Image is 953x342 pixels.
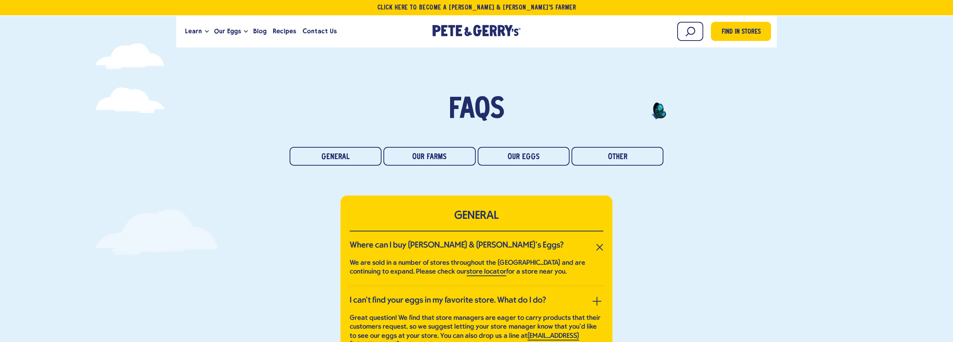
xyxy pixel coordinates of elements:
h2: GENERAL [350,209,603,223]
a: General [290,147,382,166]
input: Search [677,22,703,41]
span: Our Eggs [214,26,241,36]
a: Our Eggs [478,147,570,166]
a: Our Eggs [211,21,244,42]
a: Learn [182,21,205,42]
h3: Where can I buy [PERSON_NAME] & [PERSON_NAME]’s Eggs? [350,241,564,251]
span: Find in Stores [722,27,761,37]
span: FAQs [449,96,504,125]
span: Recipes [273,26,296,36]
span: Contact Us [303,26,337,36]
span: Blog [253,26,267,36]
button: Open the dropdown menu for Learn [205,30,209,33]
a: Blog [250,21,270,42]
span: Learn [185,26,202,36]
a: Find in Stores [711,22,771,41]
a: Our Farms [383,147,475,166]
h3: I can’t find your eggs in my favorite store. What do I do? [350,296,546,306]
a: Other [571,147,663,166]
button: Open the dropdown menu for Our Eggs [244,30,248,33]
p: We are sold in a number of stores throughout the [GEOGRAPHIC_DATA] and are continuing to expand. ... [350,259,603,277]
a: store locator [467,268,506,276]
a: Contact Us [300,21,340,42]
a: Recipes [270,21,299,42]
